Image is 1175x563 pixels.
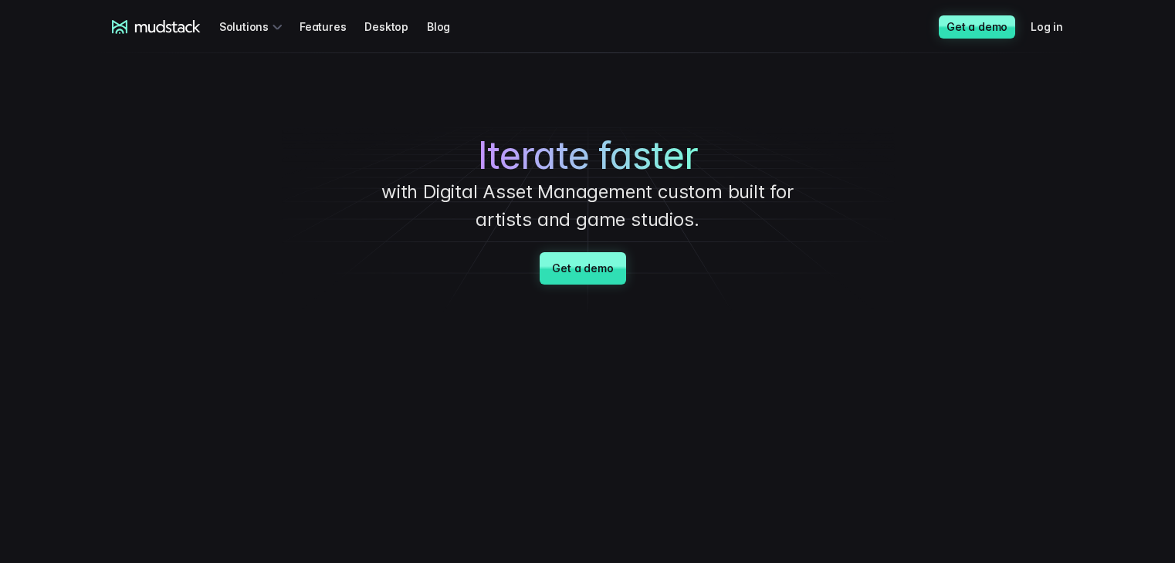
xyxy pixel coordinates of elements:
span: Iterate faster [478,133,698,178]
p: with Digital Asset Management custom built for artists and game studios. [356,178,819,234]
a: Desktop [364,12,427,41]
a: mudstack logo [112,20,201,34]
a: Log in [1031,12,1082,41]
a: Blog [427,12,469,41]
a: Features [300,12,364,41]
a: Get a demo [540,252,625,285]
div: Solutions [219,12,287,41]
a: Get a demo [939,15,1015,39]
